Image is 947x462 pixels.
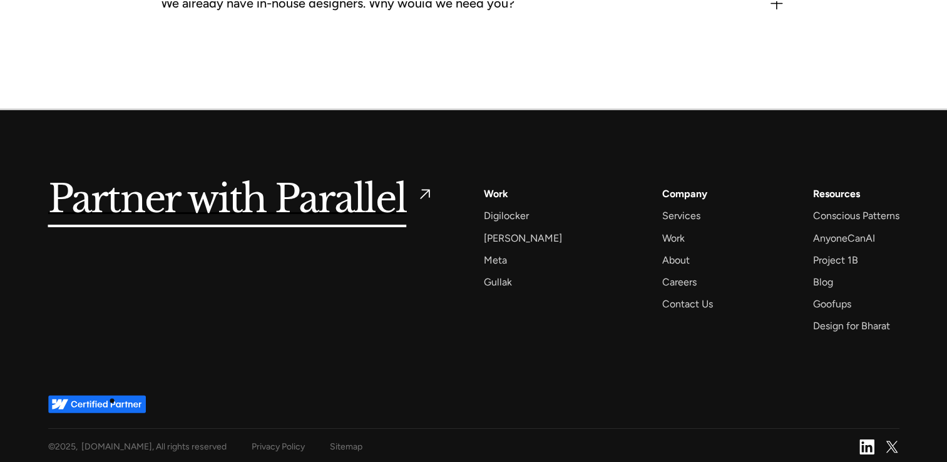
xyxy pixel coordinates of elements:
[812,230,874,247] a: AnyoneCanAI
[812,317,889,334] a: Design for Bharat
[812,185,859,202] div: Resources
[662,252,690,269] a: About
[48,185,407,214] h5: Partner with Parallel
[484,185,508,202] a: Work
[484,230,562,247] a: [PERSON_NAME]
[48,439,227,454] div: © , [DOMAIN_NAME], All rights reserved
[662,295,713,312] a: Contact Us
[812,207,899,224] a: Conscious Patterns
[48,185,434,214] a: Partner with Parallel
[330,439,362,454] a: Sitemap
[484,274,512,290] a: Gullak
[252,439,305,454] a: Privacy Policy
[55,441,76,452] span: 2025
[662,207,700,224] a: Services
[812,295,851,312] a: Goofups
[662,185,707,202] a: Company
[662,230,685,247] a: Work
[662,274,697,290] a: Careers
[484,207,529,224] a: Digilocker
[812,252,857,269] a: Project 1B
[812,274,832,290] a: Blog
[484,252,507,269] a: Meta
